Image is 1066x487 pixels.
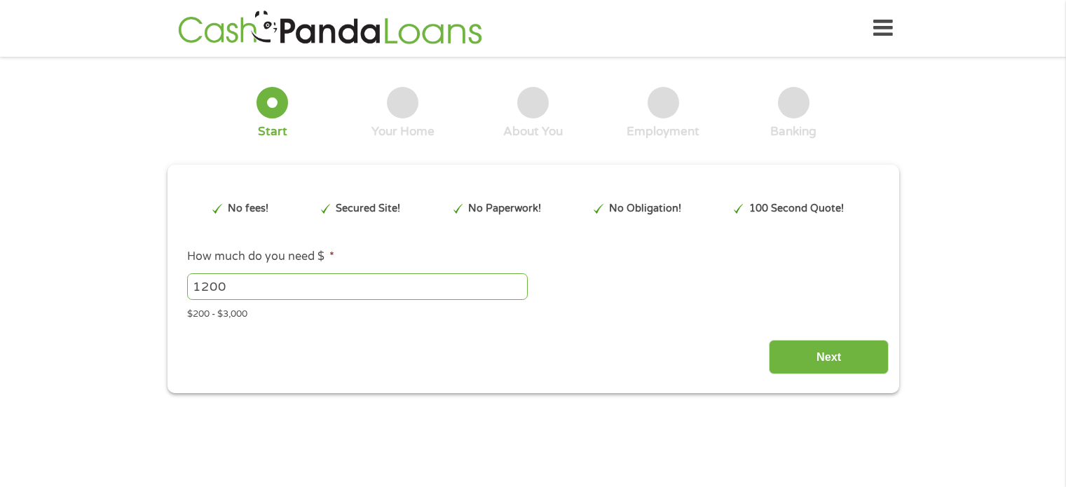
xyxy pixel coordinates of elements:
[468,201,541,217] p: No Paperwork!
[627,124,699,139] div: Employment
[609,201,681,217] p: No Obligation!
[336,201,400,217] p: Secured Site!
[371,124,435,139] div: Your Home
[770,124,816,139] div: Banking
[258,124,287,139] div: Start
[174,8,486,48] img: GetLoanNow Logo
[749,201,844,217] p: 100 Second Quote!
[769,340,889,374] input: Next
[187,303,878,322] div: $200 - $3,000
[228,201,268,217] p: No fees!
[187,249,334,264] label: How much do you need $
[503,124,563,139] div: About You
